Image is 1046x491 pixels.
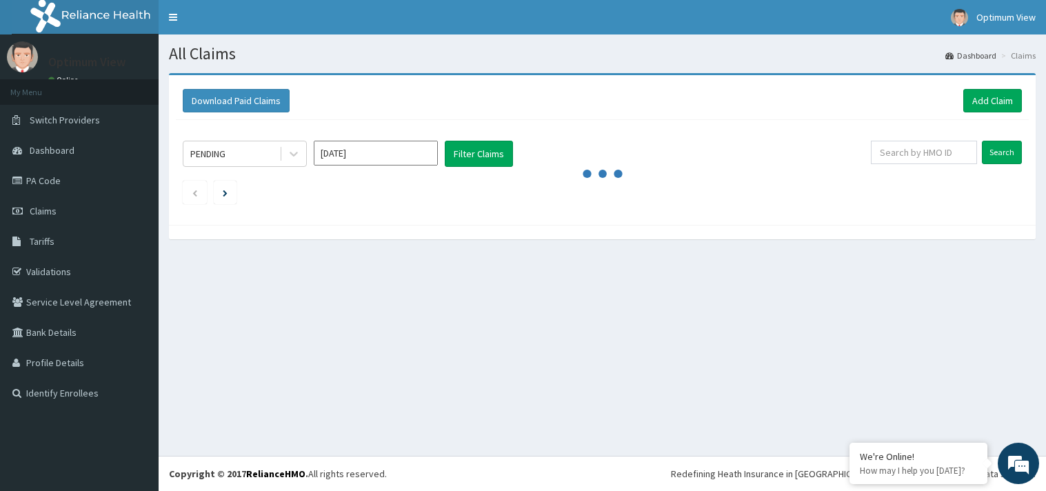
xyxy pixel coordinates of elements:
[860,450,977,463] div: We're Online!
[48,56,125,68] p: Optimum View
[7,41,38,72] img: User Image
[871,141,977,164] input: Search by HMO ID
[246,468,305,480] a: RelianceHMO
[30,205,57,217] span: Claims
[223,186,228,199] a: Next page
[951,9,968,26] img: User Image
[982,141,1022,164] input: Search
[169,45,1036,63] h1: All Claims
[183,89,290,112] button: Download Paid Claims
[30,144,74,157] span: Dashboard
[190,147,225,161] div: PENDING
[998,50,1036,61] li: Claims
[963,89,1022,112] a: Add Claim
[671,467,1036,481] div: Redefining Heath Insurance in [GEOGRAPHIC_DATA] using Telemedicine and Data Science!
[30,114,100,126] span: Switch Providers
[860,465,977,477] p: How may I help you today?
[159,456,1046,491] footer: All rights reserved.
[192,186,198,199] a: Previous page
[30,235,54,248] span: Tariffs
[945,50,996,61] a: Dashboard
[976,11,1036,23] span: Optimum View
[445,141,513,167] button: Filter Claims
[314,141,438,166] input: Select Month and Year
[582,153,623,194] svg: audio-loading
[48,75,81,85] a: Online
[169,468,308,480] strong: Copyright © 2017 .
